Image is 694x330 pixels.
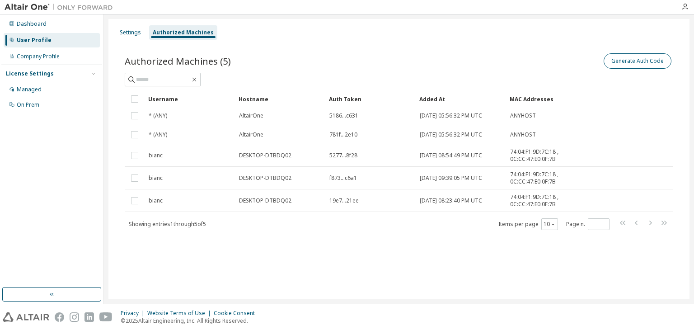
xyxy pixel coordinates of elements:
button: 10 [544,221,556,228]
button: Generate Auth Code [604,53,671,69]
p: © 2025 Altair Engineering, Inc. All Rights Reserved. [121,317,260,325]
div: Cookie Consent [214,310,260,317]
span: Page n. [566,218,610,230]
div: On Prem [17,101,39,108]
div: User Profile [17,37,52,44]
span: 5186...c631 [329,112,358,119]
div: Added At [419,92,502,106]
span: bianc [149,197,163,204]
div: Settings [120,29,141,36]
div: Managed [17,86,42,93]
span: f873...c6a1 [329,174,357,182]
div: Authorized Machines [153,29,214,36]
img: youtube.svg [99,312,113,322]
span: 74:04:F1:9D:7C:18 , 0C:CC:47:E0:0F:7B [510,193,578,208]
div: Website Terms of Use [147,310,214,317]
span: [DATE] 09:39:05 PM UTC [420,174,482,182]
span: [DATE] 08:54:49 PM UTC [420,152,482,159]
div: Auth Token [329,92,412,106]
span: 5277...8f28 [329,152,357,159]
span: Showing entries 1 through 5 of 5 [129,220,206,228]
span: ANYHOST [510,131,536,138]
span: bianc [149,152,163,159]
span: Items per page [498,218,558,230]
span: [DATE] 05:56:32 PM UTC [420,112,482,119]
span: * (ANY) [149,112,167,119]
span: DESKTOP-DTBDQ02 [239,174,291,182]
img: Altair One [5,3,117,12]
div: Company Profile [17,53,60,60]
img: facebook.svg [55,312,64,322]
span: 781f...2e10 [329,131,357,138]
span: AltairOne [239,131,263,138]
span: DESKTOP-DTBDQ02 [239,152,291,159]
div: Username [148,92,231,106]
span: AltairOne [239,112,263,119]
div: Dashboard [17,20,47,28]
span: DESKTOP-DTBDQ02 [239,197,291,204]
span: [DATE] 08:23:40 PM UTC [420,197,482,204]
span: Authorized Machines (5) [125,55,231,67]
div: Hostname [239,92,322,106]
div: MAC Addresses [510,92,578,106]
div: License Settings [6,70,54,77]
span: 19e7...21ee [329,197,359,204]
img: altair_logo.svg [3,312,49,322]
span: [DATE] 05:56:32 PM UTC [420,131,482,138]
span: 74:04:F1:9D:7C:18 , 0C:CC:47:E0:0F:7B [510,171,578,185]
span: 74:04:F1:9D:7C:18 , 0C:CC:47:E0:0F:7B [510,148,578,163]
img: linkedin.svg [84,312,94,322]
img: instagram.svg [70,312,79,322]
div: Privacy [121,310,147,317]
span: bianc [149,174,163,182]
span: * (ANY) [149,131,167,138]
span: ANYHOST [510,112,536,119]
